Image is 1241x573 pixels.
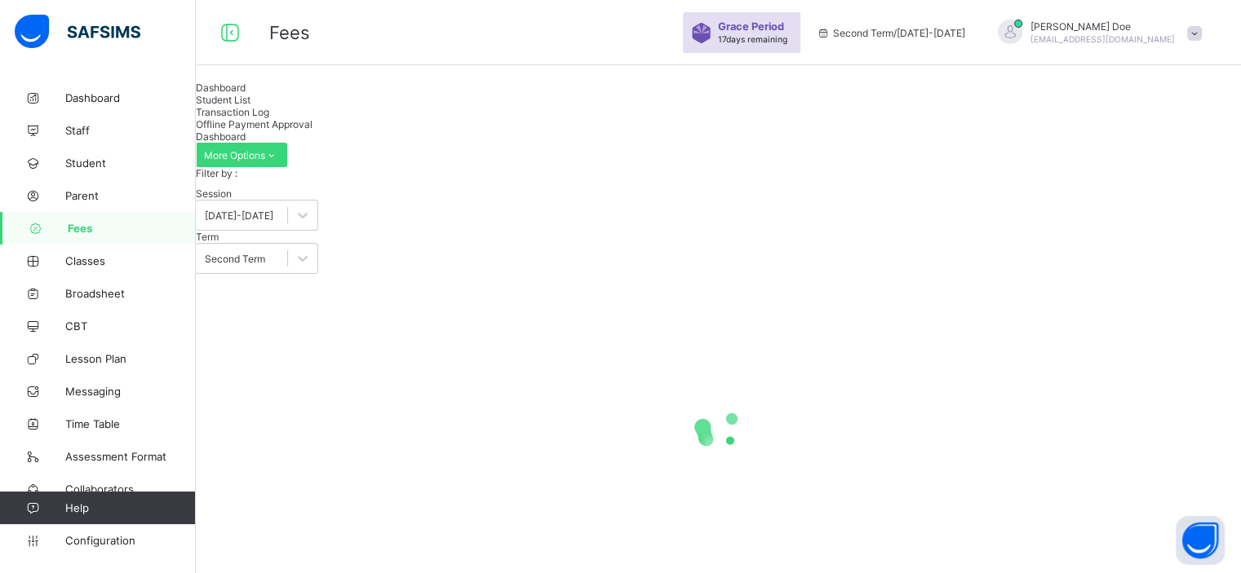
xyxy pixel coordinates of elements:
span: Lesson Plan [65,352,196,365]
span: More Options [204,149,279,161]
span: Student [65,156,196,170]
span: Dashboard [196,130,246,143]
span: 17 days remaining [718,34,787,44]
span: Configuration [65,534,195,547]
span: Help [65,501,195,514]
span: Offline Payment Approval [196,118,312,130]
span: Messaging [65,385,196,398]
span: Parent [65,189,196,202]
img: sticker-purple.71386a28dfed39d6af7621340158ba97.svg [691,23,711,43]
span: Fees [269,22,310,43]
span: Time Table [65,417,196,430]
span: Filter by : [196,167,237,179]
div: Second Term [205,253,265,265]
div: [DATE]-[DATE] [205,209,273,222]
span: [PERSON_NAME] Doe [1030,20,1175,33]
span: Grace Period [718,20,784,33]
span: Broadsheet [65,287,196,300]
span: Dashboard [196,82,246,94]
span: Term [196,231,219,243]
span: CBT [65,320,196,333]
span: Classes [65,254,196,267]
span: Assessment Format [65,450,196,463]
span: Dashboard [65,91,196,104]
span: Fees [68,222,196,235]
button: Open asap [1176,516,1225,565]
span: [EMAIL_ADDRESS][DOMAIN_NAME] [1030,34,1175,44]
span: Transaction Log [196,106,269,118]
span: Session [196,187,232,200]
span: Collaborators [65,483,196,496]
span: Student List [196,94,250,106]
span: Staff [65,124,196,137]
div: JohnDoe [982,20,1210,46]
img: safsims [15,15,140,49]
span: session/term information [817,27,965,39]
